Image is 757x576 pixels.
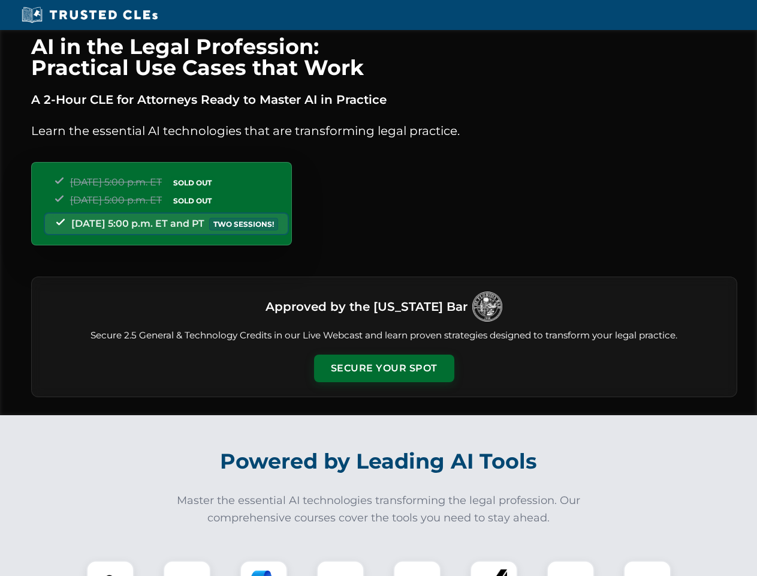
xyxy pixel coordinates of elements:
img: Logo [472,292,502,322]
p: Secure 2.5 General & Technology Credits in our Live Webcast and learn proven strategies designed ... [46,329,722,343]
p: Learn the essential AI technologies that are transforming legal practice. [31,121,737,140]
span: SOLD OUT [169,176,216,189]
h3: Approved by the [US_STATE] Bar [266,296,468,317]
p: A 2-Hour CLE for Attorneys Ready to Master AI in Practice [31,90,737,109]
span: [DATE] 5:00 p.m. ET [70,176,162,188]
button: Secure Your Spot [314,355,454,382]
p: Master the essential AI technologies transforming the legal profession. Our comprehensive courses... [169,492,589,527]
img: Trusted CLEs [18,6,161,24]
span: SOLD OUT [169,194,216,207]
h2: Powered by Leading AI Tools [47,440,711,482]
h1: AI in the Legal Profession: Practical Use Cases that Work [31,36,737,78]
span: [DATE] 5:00 p.m. ET [70,194,162,206]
